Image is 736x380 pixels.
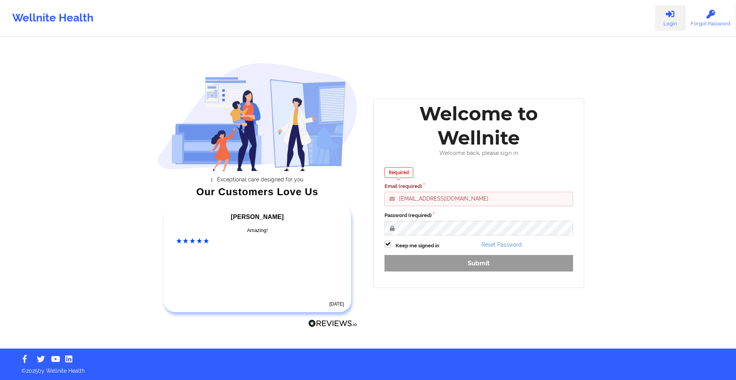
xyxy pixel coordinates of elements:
[379,102,578,150] div: Welcome to Wellnite
[16,362,720,375] p: © 2025 by Wellnite Health
[231,214,284,220] span: [PERSON_NAME]
[384,183,573,190] label: Email (required)
[655,5,685,31] a: Login
[158,63,358,171] img: wellnite-auth-hero_200.c722682e.png
[384,192,573,206] input: Email address
[329,301,344,307] time: [DATE]
[164,176,357,183] li: Exceptional care designed for you.
[158,188,358,196] div: Our Customers Love Us
[308,319,357,327] img: Reviews.io Logo
[176,227,339,234] div: Amazing!
[396,242,439,250] label: Keep me signed in
[384,167,413,178] div: Required
[308,319,357,329] a: Reviews.io Logo
[384,212,573,219] label: Password (required)
[685,5,736,31] a: Forgot Password
[379,150,578,156] div: Welcome back, please sign in
[481,242,522,248] a: Reset Password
